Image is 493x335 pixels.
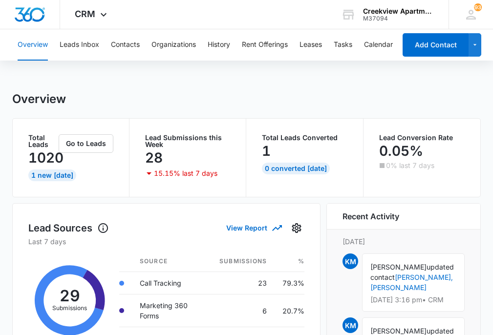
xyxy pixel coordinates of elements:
[364,29,393,61] button: Calendar
[132,272,212,294] td: Call Tracking
[212,251,275,272] th: Submissions
[262,134,347,141] p: Total Leads Converted
[343,253,358,269] span: KM
[28,221,109,235] h1: Lead Sources
[28,169,76,181] div: 1 New [DATE]
[262,143,271,159] p: 1
[154,170,217,177] p: 15.15% last 7 days
[334,29,352,61] button: Tasks
[343,236,465,247] p: [DATE]
[28,236,304,247] p: Last 7 days
[28,150,57,166] p: 1020
[212,272,275,294] td: 23
[289,220,304,236] button: Settings
[379,143,423,159] p: 0.05%
[275,272,304,294] td: 79.3%
[60,29,99,61] button: Leads Inbox
[132,294,212,327] td: Marketing 360 Forms
[59,139,113,147] a: Go to Leads
[275,251,304,272] th: %
[212,294,275,327] td: 6
[145,150,163,166] p: 28
[343,210,399,222] h6: Recent Activity
[18,29,48,61] button: Overview
[28,134,57,148] p: Total Leads
[370,263,427,271] span: [PERSON_NAME]
[403,33,469,57] button: Add Contact
[275,294,304,327] td: 20.7%
[75,9,95,19] span: CRM
[370,296,456,303] p: [DATE] 3:16 pm • CRM
[208,29,230,61] button: History
[262,163,330,174] div: 0 Converted [DATE]
[363,15,434,22] div: account id
[145,134,230,148] p: Lead Submissions this Week
[242,29,288,61] button: Rent Offerings
[59,134,113,153] button: Go to Leads
[111,29,140,61] button: Contacts
[132,251,212,272] th: Source
[12,92,66,106] h1: Overview
[474,3,482,11] span: 93
[379,134,465,141] p: Lead Conversion Rate
[300,29,322,61] button: Leases
[386,162,434,169] p: 0% last 7 days
[343,317,358,333] span: KM
[226,219,281,236] button: View Report
[370,273,453,292] a: [PERSON_NAME], [PERSON_NAME]
[474,3,482,11] div: notifications count
[370,327,427,335] span: [PERSON_NAME]
[363,7,434,15] div: account name
[151,29,196,61] button: Organizations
